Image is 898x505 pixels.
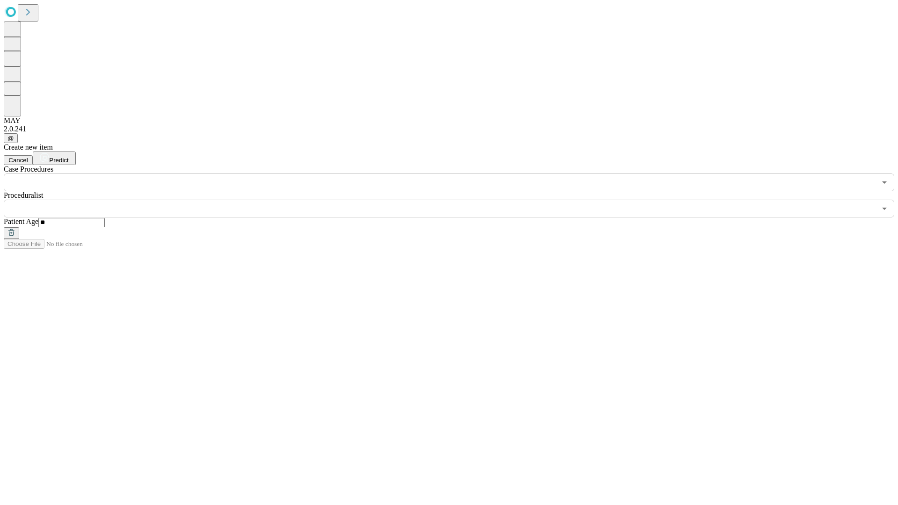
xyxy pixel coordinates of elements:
button: Open [878,176,891,189]
button: @ [4,133,18,143]
button: Cancel [4,155,33,165]
span: Scheduled Procedure [4,165,53,173]
span: Create new item [4,143,53,151]
div: MAY [4,116,894,125]
button: Predict [33,151,76,165]
span: Proceduralist [4,191,43,199]
div: 2.0.241 [4,125,894,133]
span: @ [7,135,14,142]
span: Cancel [8,157,28,164]
span: Predict [49,157,68,164]
span: Patient Age [4,217,38,225]
button: Open [878,202,891,215]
